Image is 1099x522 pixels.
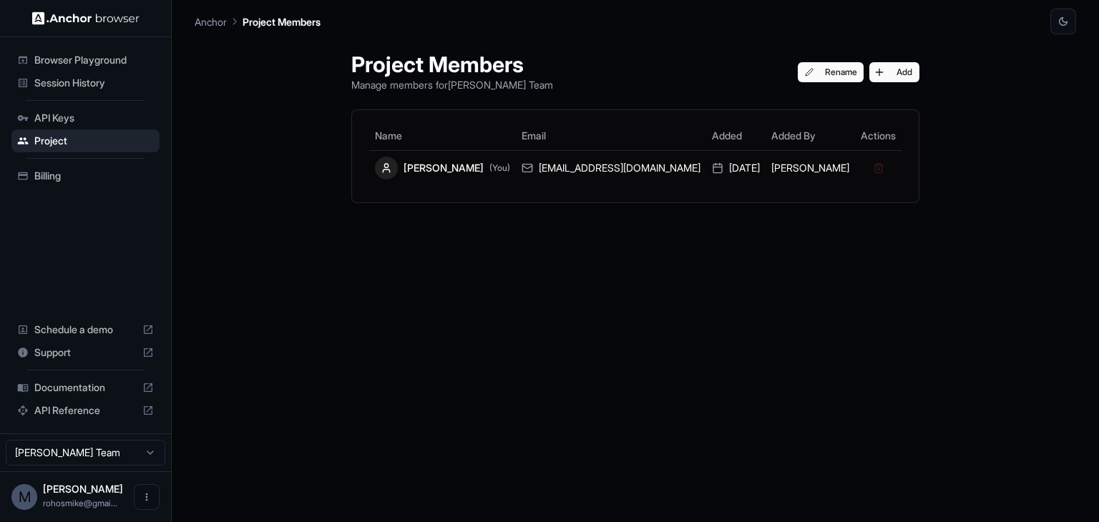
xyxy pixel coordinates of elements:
span: Schedule a demo [34,322,137,337]
div: Documentation [11,376,160,399]
td: [PERSON_NAME] [766,150,855,185]
span: Support [34,345,137,360]
th: Added By [766,122,855,150]
span: Session History [34,76,154,90]
span: Mike Roho [43,483,123,495]
p: Manage members for [PERSON_NAME] Team [351,77,553,92]
span: (You) [489,162,510,174]
span: API Reference [34,403,137,418]
span: Billing [34,169,154,183]
div: API Keys [11,107,160,129]
div: Browser Playground [11,49,160,72]
div: API Reference [11,399,160,422]
span: Browser Playground [34,53,154,67]
img: Anchor Logo [32,11,140,25]
div: M [11,484,37,510]
span: API Keys [34,111,154,125]
button: Rename [798,62,864,82]
span: Documentation [34,380,137,395]
th: Email [516,122,706,150]
div: Session History [11,72,160,94]
th: Name [369,122,516,150]
div: Billing [11,164,160,187]
div: Schedule a demo [11,318,160,341]
div: [PERSON_NAME] [375,157,510,179]
div: Project [11,129,160,152]
th: Added [706,122,766,150]
nav: breadcrumb [195,14,321,29]
th: Actions [855,122,902,150]
h1: Project Members [351,51,553,77]
p: Anchor [195,14,227,29]
span: rohosmike@gmail.com [43,498,117,508]
div: Support [11,341,160,364]
button: Add [869,62,919,82]
span: Project [34,134,154,148]
button: Open menu [134,484,160,510]
div: [EMAIL_ADDRESS][DOMAIN_NAME] [522,161,700,175]
p: Project Members [243,14,321,29]
div: [DATE] [712,161,760,175]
